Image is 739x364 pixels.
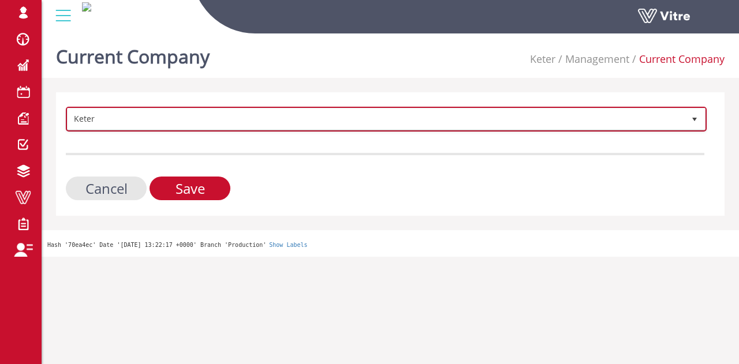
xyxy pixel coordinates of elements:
h1: Current Company [56,29,210,78]
li: Management [555,52,629,67]
input: Cancel [66,177,147,200]
span: Keter [68,108,684,129]
img: 89a1e879-483e-4009-bea7-dbfb47cfb1c8.jpg [82,2,91,12]
a: Keter [530,52,555,66]
input: Save [150,177,230,200]
span: select [684,108,705,129]
li: Current Company [629,52,725,67]
a: Show Labels [269,242,307,248]
span: Hash '70ea4ec' Date '[DATE] 13:22:17 +0000' Branch 'Production' [47,242,266,248]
